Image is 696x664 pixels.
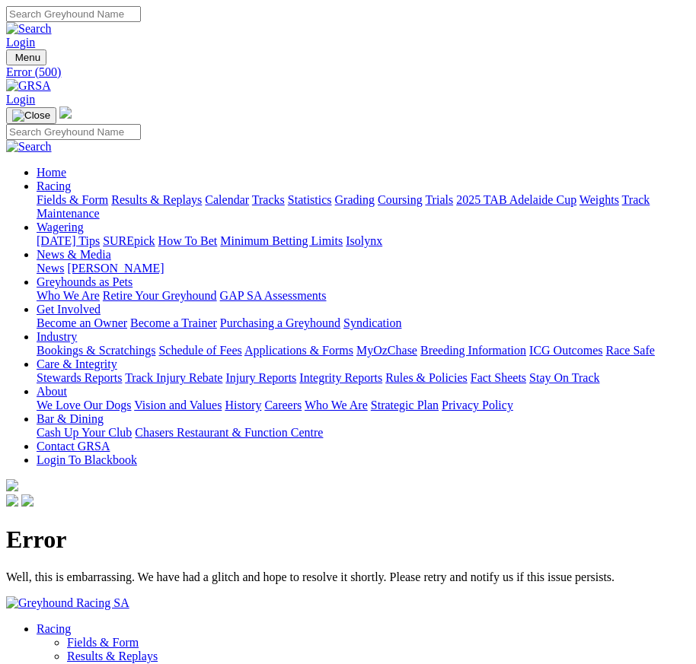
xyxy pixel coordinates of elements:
a: Who We Are [37,289,100,302]
a: Racing [37,622,71,635]
a: Breeding Information [420,344,526,357]
a: Grading [335,193,375,206]
a: Statistics [288,193,332,206]
a: Results & Replays [67,650,158,662]
img: Greyhound Racing SA [6,596,129,610]
input: Search [6,124,141,140]
a: We Love Our Dogs [37,399,131,411]
input: Search [6,6,141,22]
a: Stay On Track [529,371,599,384]
div: About [37,399,690,412]
a: Applications & Forms [244,344,353,357]
a: Integrity Reports [299,371,382,384]
a: Schedule of Fees [158,344,241,357]
a: Race Safe [605,344,654,357]
a: Login [6,36,35,49]
a: Syndication [343,316,401,329]
a: Track Maintenance [37,193,650,220]
div: Racing [37,193,690,221]
a: Injury Reports [225,371,296,384]
a: Results & Replays [111,193,202,206]
a: SUREpick [103,234,155,247]
a: [DATE] Tips [37,234,100,247]
span: Menu [15,52,40,63]
a: News & Media [37,248,111,261]
img: Search [6,140,52,154]
a: Login To Blackbook [37,453,137,466]
a: Stewards Reports [37,371,122,384]
div: Wagering [37,234,690,248]
a: Rules & Policies [385,371,468,384]
a: Care & Integrity [37,357,117,370]
button: Toggle navigation [6,107,56,124]
a: News [37,262,64,275]
a: Fields & Form [67,636,139,649]
a: Who We Are [305,399,368,411]
img: logo-grsa-white.png [6,479,18,491]
a: Bookings & Scratchings [37,344,155,357]
a: About [37,385,67,398]
button: Toggle navigation [6,49,46,65]
a: How To Bet [158,234,218,247]
a: Strategic Plan [371,399,439,411]
a: Minimum Betting Limits [220,234,343,247]
a: Weights [579,193,619,206]
a: Trials [425,193,453,206]
div: Industry [37,344,690,357]
img: GRSA [6,79,51,93]
div: Bar & Dining [37,426,690,440]
p: Well, this is embarrassing. We have had a glitch and hope to resolve it shortly. Please retry and... [6,570,690,584]
a: Tracks [252,193,285,206]
img: twitter.svg [21,494,34,507]
a: Bar & Dining [37,412,104,425]
div: Greyhounds as Pets [37,289,690,303]
a: Become a Trainer [130,316,217,329]
a: Isolynx [346,234,382,247]
img: Search [6,22,52,36]
div: Get Involved [37,316,690,330]
a: 2025 TAB Adelaide Cup [456,193,576,206]
div: News & Media [37,262,690,275]
h1: Error [6,526,690,554]
a: Coursing [378,193,423,206]
a: GAP SA Assessments [220,289,327,302]
a: Purchasing a Greyhound [220,316,340,329]
a: Industry [37,330,77,343]
a: Get Involved [37,303,101,316]
a: ICG Outcomes [529,344,602,357]
a: Become an Owner [37,316,127,329]
a: Home [37,166,66,179]
a: Careers [264,399,302,411]
a: MyOzChase [356,344,417,357]
a: Fact Sheets [471,371,526,384]
a: Retire Your Greyhound [103,289,217,302]
a: Greyhounds as Pets [37,275,132,288]
img: facebook.svg [6,494,18,507]
a: Cash Up Your Club [37,426,132,439]
a: Racing [37,180,71,192]
a: Error (500) [6,65,690,79]
a: Chasers Restaurant & Function Centre [135,426,323,439]
img: logo-grsa-white.png [59,106,72,119]
a: Wagering [37,221,84,234]
a: Fields & Form [37,193,108,206]
a: Login [6,93,35,106]
a: Calendar [205,193,249,206]
a: Contact GRSA [37,440,110,453]
a: History [225,399,261,411]
a: Track Injury Rebate [125,371,222,384]
a: Vision and Values [134,399,222,411]
img: Close [12,110,50,122]
a: [PERSON_NAME] [67,262,164,275]
div: Care & Integrity [37,371,690,385]
a: Privacy Policy [442,399,513,411]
